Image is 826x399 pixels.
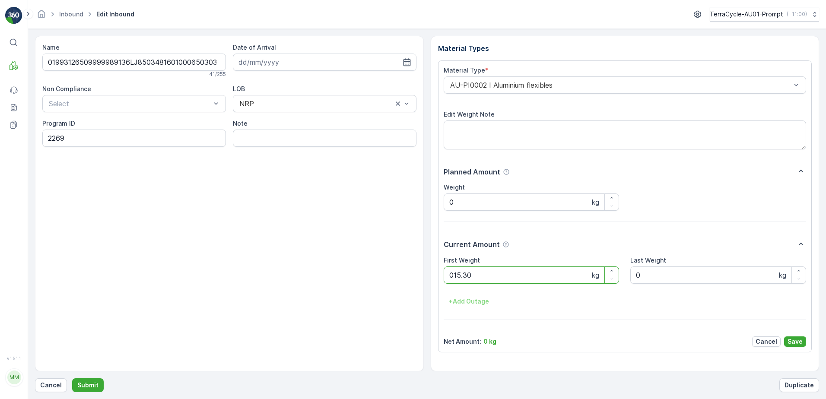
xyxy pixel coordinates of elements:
[77,381,98,389] p: Submit
[233,44,276,51] label: Date of Arrival
[233,54,416,71] input: dd/mm/yyyy
[42,120,75,127] label: Program ID
[779,270,786,280] p: kg
[72,378,104,392] button: Submit
[233,85,245,92] label: LOB
[42,44,60,51] label: Name
[710,10,783,19] p: TerraCycle-AU01-Prompt
[5,7,22,24] img: logo
[37,13,46,20] a: Homepage
[444,294,494,308] button: +Add Outage
[7,370,21,384] div: MM
[49,98,211,109] p: Select
[502,241,509,248] div: Help Tooltip Icon
[449,297,489,306] p: + Add Outage
[785,381,814,389] p: Duplicate
[710,7,819,22] button: TerraCycle-AU01-Prompt(+11:00)
[756,337,777,346] p: Cancel
[592,197,599,207] p: kg
[444,184,465,191] label: Weight
[752,336,781,347] button: Cancel
[35,378,67,392] button: Cancel
[444,256,480,264] label: First Weight
[59,10,83,18] a: Inbound
[95,10,136,19] span: Edit Inbound
[483,337,496,346] p: 0 kg
[233,120,248,127] label: Note
[788,337,803,346] p: Save
[784,336,806,347] button: Save
[444,239,500,250] p: Current Amount
[592,270,599,280] p: kg
[444,337,481,346] p: Net Amount :
[209,71,226,78] p: 41 / 255
[42,85,91,92] label: Non Compliance
[503,168,510,175] div: Help Tooltip Icon
[444,66,485,74] label: Material Type
[444,167,500,177] p: Planned Amount
[444,111,495,118] label: Edit Weight Note
[5,356,22,361] span: v 1.51.1
[40,381,62,389] p: Cancel
[787,11,807,18] p: ( +11:00 )
[779,378,819,392] button: Duplicate
[5,363,22,392] button: MM
[630,256,666,264] label: Last Weight
[438,43,812,54] p: Material Types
